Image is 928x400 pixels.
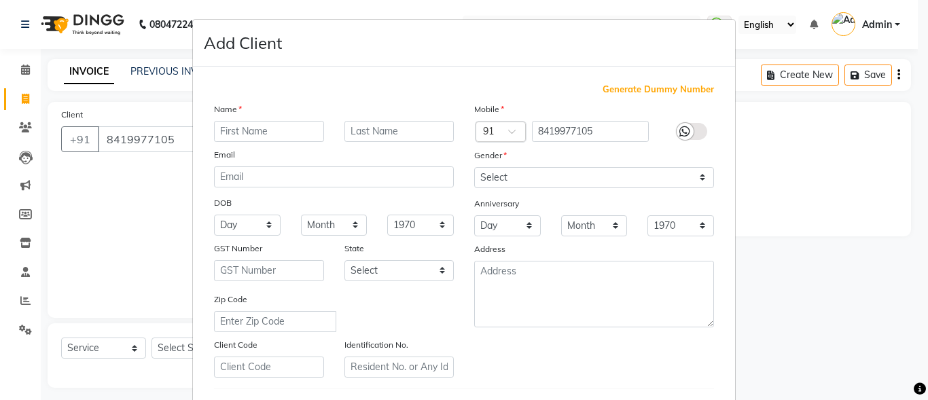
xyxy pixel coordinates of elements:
[344,121,454,142] input: Last Name
[214,293,247,306] label: Zip Code
[474,103,504,115] label: Mobile
[214,242,262,255] label: GST Number
[474,198,519,210] label: Anniversary
[214,197,232,209] label: DOB
[214,339,257,351] label: Client Code
[214,149,235,161] label: Email
[532,121,649,142] input: Mobile
[603,83,714,96] span: Generate Dummy Number
[214,311,336,332] input: Enter Zip Code
[344,242,364,255] label: State
[214,166,454,187] input: Email
[214,103,242,115] label: Name
[214,260,324,281] input: GST Number
[344,357,454,378] input: Resident No. or Any Id
[214,357,324,378] input: Client Code
[474,243,505,255] label: Address
[474,149,507,162] label: Gender
[204,31,282,55] h4: Add Client
[214,121,324,142] input: First Name
[344,339,408,351] label: Identification No.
